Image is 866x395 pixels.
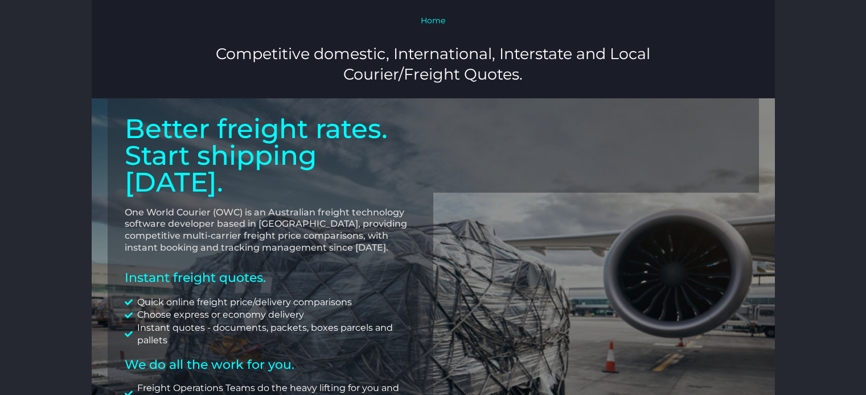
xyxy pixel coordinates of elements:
p: Better freight rates. Start shipping [DATE]. [125,115,416,196]
span: Choose express or economy delivery [134,309,304,321]
h2: We do all the work for you. [125,359,416,371]
span: Quick online freight price/delivery comparisons [134,296,352,309]
a: Home [421,15,445,26]
p: One World Courier (OWC) is an Australian freight technology software developer based in [GEOGRAPH... [125,207,416,254]
span: Instant quotes - documents, packets, boxes parcels and pallets [134,322,416,347]
h3: Competitive domestic, International, Interstate and Local Courier/Freight Quotes. [194,44,672,84]
h2: Instant freight quotes. [125,271,416,285]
